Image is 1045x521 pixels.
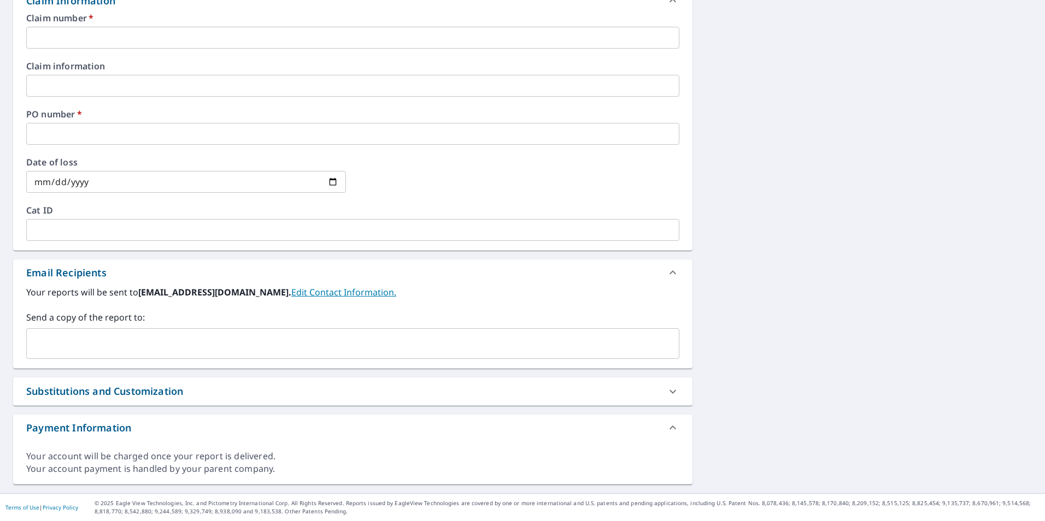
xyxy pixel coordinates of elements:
label: Your reports will be sent to [26,286,679,299]
b: [EMAIL_ADDRESS][DOMAIN_NAME]. [138,286,291,298]
div: Email Recipients [26,265,107,280]
label: Claim number [26,14,679,22]
div: Your account payment is handled by your parent company. [26,463,679,475]
div: Your account will be charged once your report is delivered. [26,450,679,463]
label: Claim information [26,62,679,70]
label: PO number [26,110,679,119]
div: Payment Information [26,421,131,435]
a: Terms of Use [5,504,39,511]
div: Substitutions and Customization [13,377,692,405]
a: Privacy Policy [43,504,78,511]
div: Email Recipients [13,259,692,286]
div: Substitutions and Customization [26,384,183,399]
div: Payment Information [13,415,692,441]
p: | [5,504,78,511]
label: Date of loss [26,158,346,167]
label: Send a copy of the report to: [26,311,679,324]
label: Cat ID [26,206,679,215]
p: © 2025 Eagle View Technologies, Inc. and Pictometry International Corp. All Rights Reserved. Repo... [95,499,1040,516]
a: EditContactInfo [291,286,396,298]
